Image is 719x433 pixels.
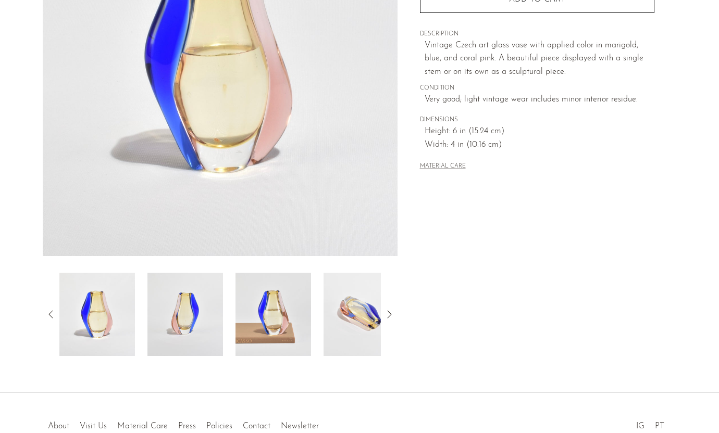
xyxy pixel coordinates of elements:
a: Visit Us [80,422,107,430]
button: MATERIAL CARE [420,163,466,171]
span: CONDITION [420,84,654,93]
a: PT [655,422,664,430]
img: Colorful Glass Vase [147,273,223,356]
a: Contact [243,422,270,430]
span: DESCRIPTION [420,30,654,39]
a: Material Care [117,422,168,430]
img: Colorful Glass Vase [59,273,135,356]
a: About [48,422,69,430]
p: Vintage Czech art glass vase with applied color in marigold, blue, and coral pink. A beautiful pi... [425,39,654,79]
img: Colorful Glass Vase [324,273,399,356]
span: Width: 4 in (10.16 cm) [425,138,654,152]
span: DIMENSIONS [420,116,654,125]
a: Press [178,422,196,430]
span: Very good; light vintage wear includes minor interior residue. [425,93,654,107]
a: Policies [206,422,232,430]
a: IG [636,422,644,430]
span: Height: 6 in (15.24 cm) [425,125,654,138]
img: Colorful Glass Vase [235,273,311,356]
